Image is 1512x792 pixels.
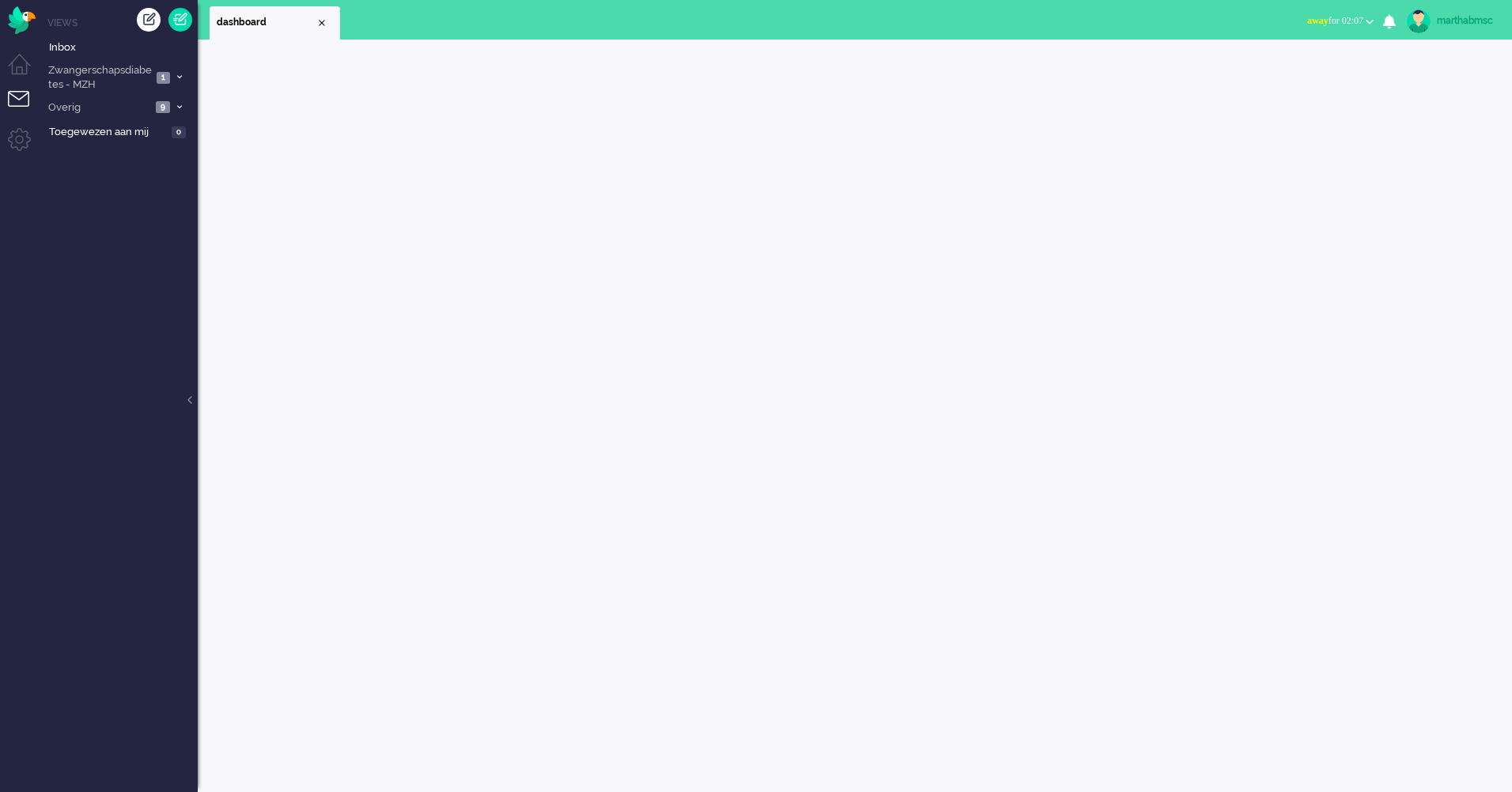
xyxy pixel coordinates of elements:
span: away [1307,15,1329,26]
li: Dashboard menu [8,54,43,89]
li: Admin menu [8,128,43,164]
a: marthabmsc [1404,9,1496,33]
img: flow_omnibird.svg [8,6,36,34]
a: Toegewezen aan mij 0 [46,123,198,140]
div: Close tab [316,17,328,29]
li: Dashboard [210,6,340,40]
a: Omnidesk [8,10,36,22]
img: avatar [1407,9,1431,33]
div: marthabmsc [1437,13,1496,28]
span: for 02:07 [1307,15,1363,26]
span: dashboard [217,16,316,29]
a: Inbox [46,38,198,55]
a: Quick Ticket [168,8,192,32]
span: Zwangerschapsdiabetes - MZH [46,63,152,92]
div: Creëer ticket [137,8,161,32]
span: 9 [156,101,170,113]
span: 0 [172,126,186,138]
span: Overig [46,100,151,115]
span: Toegewezen aan mij [49,125,167,140]
li: awayfor 02:07 [1298,5,1383,40]
span: 1 [157,72,170,84]
button: awayfor 02:07 [1298,9,1383,32]
span: Inbox [49,40,198,55]
li: Tickets menu [8,91,43,126]
li: Views [47,16,198,29]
